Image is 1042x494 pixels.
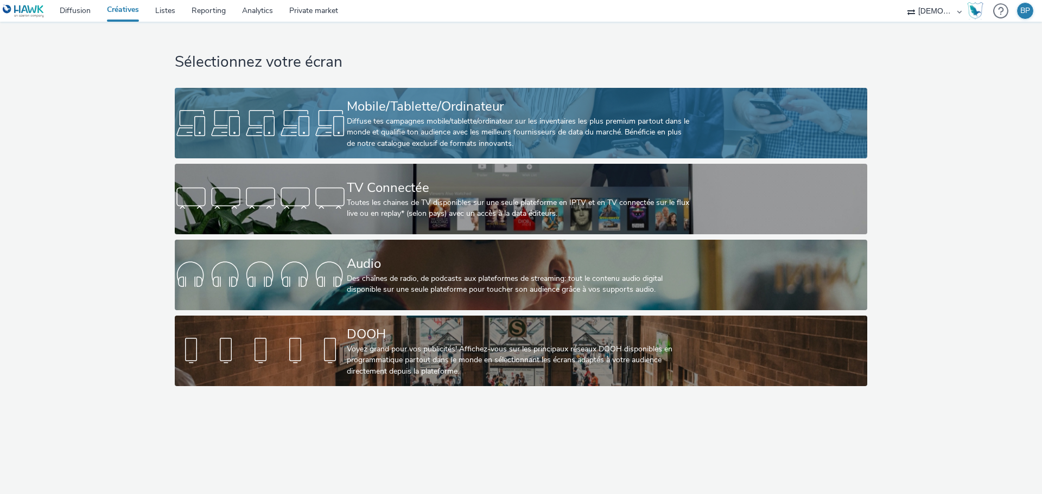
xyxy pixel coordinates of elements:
a: Mobile/Tablette/OrdinateurDiffuse tes campagnes mobile/tablette/ordinateur sur les inventaires le... [175,88,867,158]
h1: Sélectionnez votre écran [175,52,867,73]
div: Voyez grand pour vos publicités! Affichez-vous sur les principaux réseaux DOOH disponibles en pro... [347,344,691,377]
div: Mobile/Tablette/Ordinateur [347,97,691,116]
div: Toutes les chaines de TV disponibles sur une seule plateforme en IPTV et en TV connectée sur le f... [347,197,691,220]
div: Diffuse tes campagnes mobile/tablette/ordinateur sur les inventaires les plus premium partout dan... [347,116,691,149]
div: DOOH [347,325,691,344]
a: AudioDes chaînes de radio, de podcasts aux plateformes de streaming: tout le contenu audio digita... [175,240,867,310]
div: BP [1020,3,1030,19]
div: TV Connectée [347,178,691,197]
a: DOOHVoyez grand pour vos publicités! Affichez-vous sur les principaux réseaux DOOH disponibles en... [175,316,867,386]
a: Hawk Academy [967,2,988,20]
img: undefined Logo [3,4,45,18]
div: Audio [347,254,691,273]
a: TV ConnectéeToutes les chaines de TV disponibles sur une seule plateforme en IPTV et en TV connec... [175,164,867,234]
img: Hawk Academy [967,2,983,20]
div: Des chaînes de radio, de podcasts aux plateformes de streaming: tout le contenu audio digital dis... [347,273,691,296]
